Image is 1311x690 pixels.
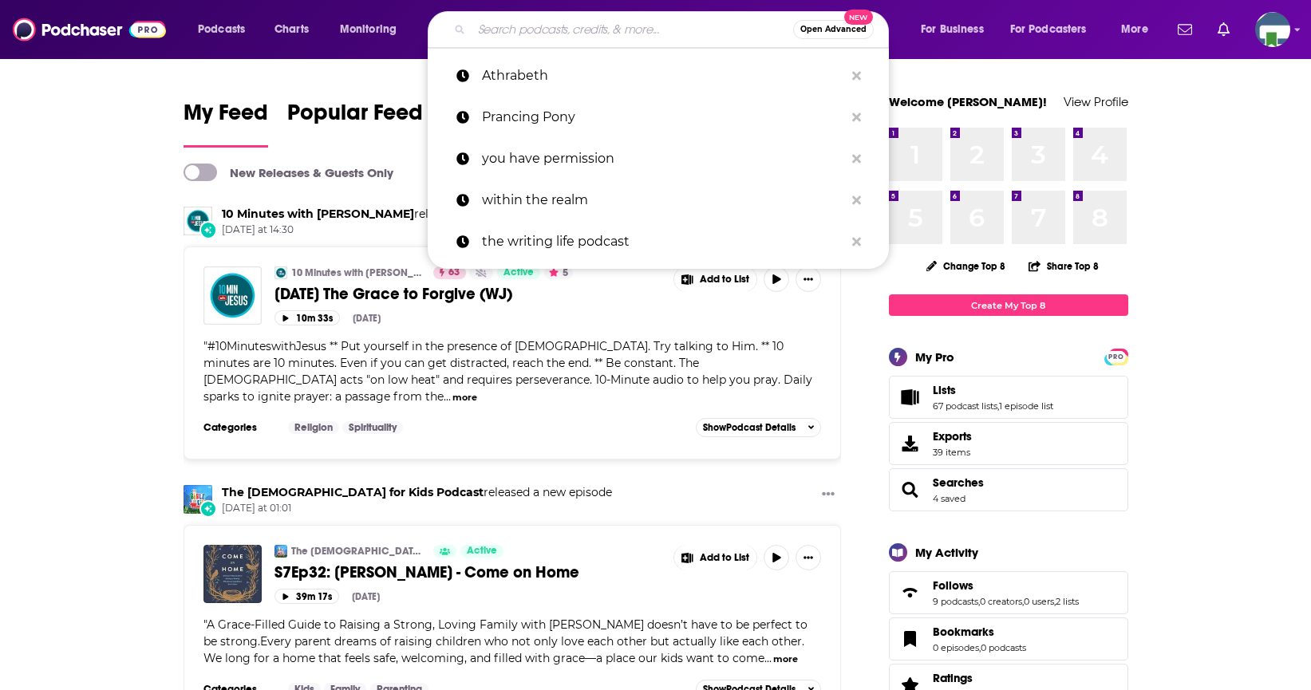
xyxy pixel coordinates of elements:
[980,596,1022,607] a: 0 creators
[979,642,981,653] span: ,
[497,266,540,279] a: Active
[997,400,999,412] span: ,
[428,179,889,221] a: within the realm
[274,562,662,582] a: S7Ep32: [PERSON_NAME] - Come on Home
[796,545,821,570] button: Show More Button
[674,266,757,292] button: Show More Button
[1255,12,1290,47] span: Logged in as KCMedia
[184,207,212,235] img: 10 Minutes with Jesus
[894,432,926,455] span: Exports
[288,421,339,434] a: Religion
[482,179,844,221] p: within the realm
[353,313,381,324] div: [DATE]
[203,266,262,325] a: 30-09-25 The Grace to Forgive (WJ)
[917,256,1016,276] button: Change Top 8
[13,14,166,45] img: Podchaser - Follow, Share and Rate Podcasts
[1171,16,1198,43] a: Show notifications dropdown
[274,266,287,279] img: 10 Minutes with Jesus
[1022,596,1024,607] span: ,
[889,376,1128,419] span: Lists
[696,418,822,437] button: ShowPodcast Details
[482,97,844,138] p: Prancing Pony
[1110,17,1168,42] button: open menu
[889,422,1128,465] a: Exports
[764,651,772,665] span: ...
[933,400,997,412] a: 67 podcast lists
[203,545,262,603] img: S7Ep32: Jessica Smartt - Come on Home
[291,545,423,558] a: The [DEMOGRAPHIC_DATA] for Kids Podcast
[203,617,808,665] span: A Grace-Filled Guide to Raising a Strong, Loving Family with [PERSON_NAME] doesn’t have to be per...
[274,545,287,558] a: The Bible for Kids Podcast
[274,589,339,604] button: 39m 17s
[264,17,318,42] a: Charts
[287,99,423,136] span: Popular Feed
[800,26,867,34] span: Open Advanced
[184,99,268,136] span: My Feed
[793,20,874,39] button: Open AdvancedNew
[199,221,217,239] div: New Episode
[1255,12,1290,47] img: User Profile
[433,266,466,279] a: 63
[933,429,972,444] span: Exports
[889,294,1128,316] a: Create My Top 8
[222,502,612,515] span: [DATE] at 01:01
[340,18,397,41] span: Monitoring
[921,18,984,41] span: For Business
[428,55,889,97] a: Athrabeth
[1056,596,1079,607] a: 2 lists
[978,596,980,607] span: ,
[482,221,844,262] p: the writing life podcast
[203,421,275,434] h3: Categories
[933,596,978,607] a: 9 podcasts
[889,94,1047,109] a: Welcome [PERSON_NAME]!
[933,383,1053,397] a: Lists
[815,485,841,505] button: Show More Button
[472,17,793,42] input: Search podcasts, credits, & more...
[933,671,1026,685] a: Ratings
[448,265,460,281] span: 63
[274,284,662,304] a: [DATE] The Grace to Forgive (WJ)
[428,97,889,138] a: Prancing Pony
[894,628,926,650] a: Bookmarks
[894,479,926,501] a: Searches
[187,17,266,42] button: open menu
[910,17,1004,42] button: open menu
[342,421,403,434] a: Spirituality
[184,485,212,514] img: The Bible for Kids Podcast
[203,617,808,665] span: "
[482,55,844,97] p: Athrabeth
[274,562,579,582] span: S7Ep32: [PERSON_NAME] - Come on Home
[222,485,484,499] a: The Bible for Kids Podcast
[894,386,926,408] a: Lists
[444,389,451,404] span: ...
[1064,94,1128,109] a: View Profile
[999,400,1053,412] a: 1 episode list
[933,642,979,653] a: 0 episodes
[452,391,477,404] button: more
[428,138,889,179] a: you have permission
[1010,18,1087,41] span: For Podcasters
[274,310,340,325] button: 10m 33s
[981,642,1026,653] a: 0 podcasts
[222,485,612,500] h3: released a new episode
[222,223,543,237] span: [DATE] at 14:30
[203,339,812,404] span: "
[933,475,984,490] a: Searches
[933,578,973,593] span: Follows
[467,543,497,559] span: Active
[703,422,796,433] span: Show Podcast Details
[274,18,309,41] span: Charts
[482,138,844,179] p: you have permission
[544,266,573,279] button: 5
[933,447,972,458] span: 39 items
[1028,250,1100,282] button: Share Top 8
[796,266,821,292] button: Show More Button
[1000,17,1110,42] button: open menu
[674,545,757,570] button: Show More Button
[933,625,1026,639] a: Bookmarks
[773,653,798,666] button: more
[1107,350,1126,362] a: PRO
